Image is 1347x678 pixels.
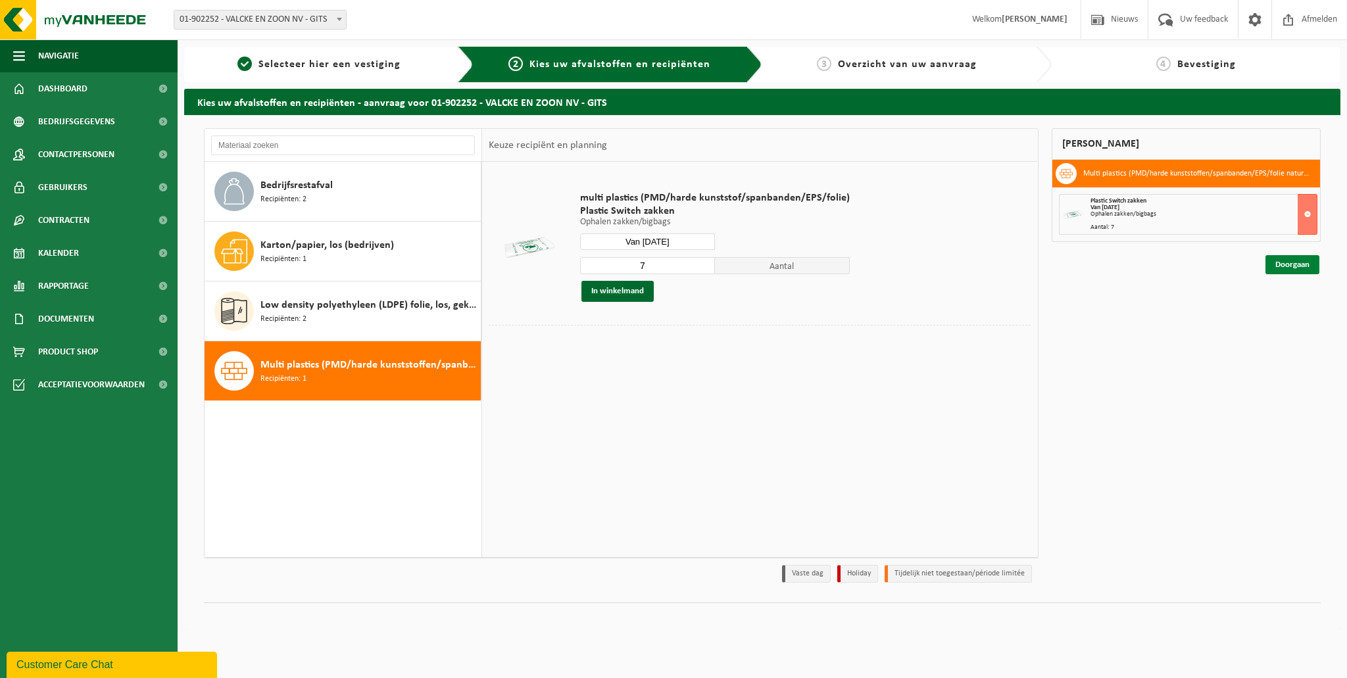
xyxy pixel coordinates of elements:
[205,281,481,341] button: Low density polyethyleen (LDPE) folie, los, gekleurd Recipiënten: 2
[38,138,114,171] span: Contactpersonen
[1083,163,1311,184] h3: Multi plastics (PMD/harde kunststoffen/spanbanden/EPS/folie naturel/folie gemengd)
[260,193,306,206] span: Recipiënten: 2
[184,89,1340,114] h2: Kies uw afvalstoffen en recipiënten - aanvraag voor 01-902252 - VALCKE EN ZOON NV - GITS
[581,281,654,302] button: In winkelmand
[211,135,475,155] input: Materiaal zoeken
[38,335,98,368] span: Product Shop
[38,72,87,105] span: Dashboard
[1156,57,1171,71] span: 4
[817,57,831,71] span: 3
[174,11,346,29] span: 01-902252 - VALCKE EN ZOON NV - GITS
[258,59,401,70] span: Selecteer hier een vestiging
[205,341,481,400] button: Multi plastics (PMD/harde kunststoffen/spanbanden/EPS/folie naturel/folie gemengd) Recipiënten: 1
[260,178,333,193] span: Bedrijfsrestafval
[1002,14,1067,24] strong: [PERSON_NAME]
[837,565,878,583] li: Holiday
[580,191,850,205] span: multi plastics (PMD/harde kunststof/spanbanden/EPS/folie)
[38,270,89,303] span: Rapportage
[38,204,89,237] span: Contracten
[1177,59,1236,70] span: Bevestiging
[1090,211,1317,218] div: Ophalen zakken/bigbags
[260,357,478,373] span: Multi plastics (PMD/harde kunststoffen/spanbanden/EPS/folie naturel/folie gemengd)
[38,39,79,72] span: Navigatie
[38,237,79,270] span: Kalender
[191,57,447,72] a: 1Selecteer hier een vestiging
[885,565,1032,583] li: Tijdelijk niet toegestaan/période limitée
[260,313,306,326] span: Recipiënten: 2
[1090,197,1146,205] span: Plastic Switch zakken
[482,129,614,162] div: Keuze recipiënt en planning
[174,10,347,30] span: 01-902252 - VALCKE EN ZOON NV - GITS
[508,57,523,71] span: 2
[838,59,977,70] span: Overzicht van uw aanvraag
[260,253,306,266] span: Recipiënten: 1
[205,222,481,281] button: Karton/papier, los (bedrijven) Recipiënten: 1
[715,257,850,274] span: Aantal
[1052,128,1321,160] div: [PERSON_NAME]
[38,303,94,335] span: Documenten
[260,373,306,385] span: Recipiënten: 1
[260,297,478,313] span: Low density polyethyleen (LDPE) folie, los, gekleurd
[580,205,850,218] span: Plastic Switch zakken
[260,237,394,253] span: Karton/papier, los (bedrijven)
[205,162,481,222] button: Bedrijfsrestafval Recipiënten: 2
[7,649,220,678] iframe: chat widget
[782,565,831,583] li: Vaste dag
[1265,255,1319,274] a: Doorgaan
[1090,204,1119,211] strong: Van [DATE]
[529,59,710,70] span: Kies uw afvalstoffen en recipiënten
[1090,224,1317,231] div: Aantal: 7
[580,218,850,227] p: Ophalen zakken/bigbags
[38,171,87,204] span: Gebruikers
[38,105,115,138] span: Bedrijfsgegevens
[38,368,145,401] span: Acceptatievoorwaarden
[237,57,252,71] span: 1
[580,233,715,250] input: Selecteer datum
